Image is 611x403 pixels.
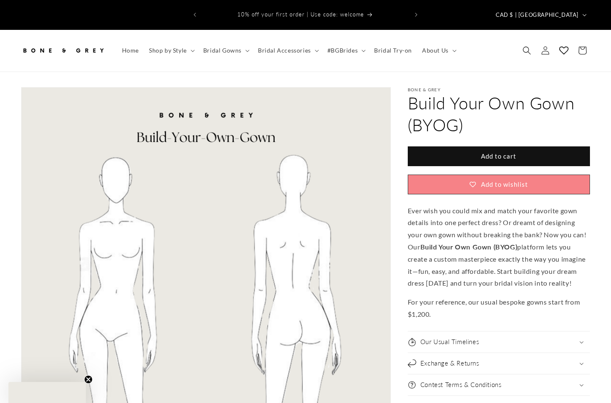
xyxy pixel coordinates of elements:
[374,47,412,54] span: Bridal Try-on
[258,47,311,54] span: Bridal Accessories
[186,7,204,23] button: Previous announcement
[417,42,460,59] summary: About Us
[203,47,242,54] span: Bridal Gowns
[408,331,590,353] summary: Our Usual Timelines
[21,41,105,60] img: Bone and Grey Bridal
[84,375,93,384] button: Close teaser
[408,92,590,136] h1: Build Your Own Gown (BYOG)
[198,42,253,59] summary: Bridal Gowns
[237,11,364,18] span: 10% off your first order | Use code: welcome
[408,205,590,290] p: Ever wish you could mix and match your favorite gown details into one perfect dress? Or dreamt of...
[420,338,479,346] h2: Our Usual Timelines
[369,42,417,59] a: Bridal Try-on
[322,42,369,59] summary: #BGBrides
[518,41,536,60] summary: Search
[408,296,590,321] p: For your reference, our usual bespoke gowns start from $1,200.
[496,11,579,19] span: CAD $ | [GEOGRAPHIC_DATA]
[420,359,479,368] h2: Exchange & Returns
[420,381,502,389] h2: Contest Terms & Conditions
[8,382,86,403] div: Close teaser
[18,38,109,63] a: Bone and Grey Bridal
[149,47,187,54] span: Shop by Style
[253,42,322,59] summary: Bridal Accessories
[122,47,139,54] span: Home
[407,7,425,23] button: Next announcement
[327,47,358,54] span: #BGBrides
[408,146,590,166] button: Add to cart
[420,243,518,251] strong: Build Your Own Gown (BYOG)
[408,374,590,395] summary: Contest Terms & Conditions
[422,47,449,54] span: About Us
[144,42,198,59] summary: Shop by Style
[491,7,590,23] button: CAD $ | [GEOGRAPHIC_DATA]
[408,175,590,194] button: Add to wishlist
[408,353,590,374] summary: Exchange & Returns
[408,87,590,92] p: Bone & Grey
[117,42,144,59] a: Home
